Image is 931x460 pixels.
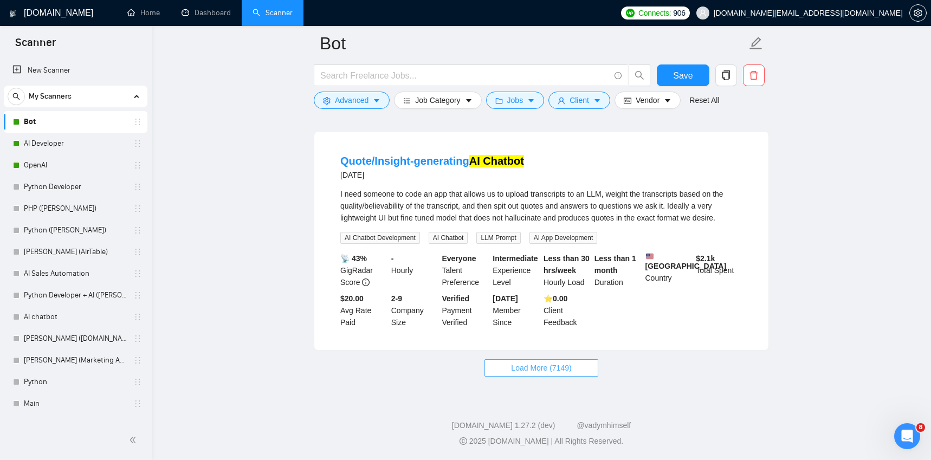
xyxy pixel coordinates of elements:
[133,269,142,278] span: holder
[24,393,127,414] a: Main
[133,204,142,213] span: holder
[645,252,727,270] b: [GEOGRAPHIC_DATA]
[335,94,368,106] span: Advanced
[338,252,389,288] div: GigRadar Score
[429,232,468,244] span: AI Chatbot
[594,254,636,275] b: Less than 1 month
[340,169,524,182] div: [DATE]
[511,362,571,374] span: Load More (7149)
[320,30,747,57] input: Scanner name...
[909,9,927,17] a: setting
[4,60,147,81] li: New Scanner
[362,278,370,286] span: info-circle
[133,378,142,386] span: holder
[133,226,142,235] span: holder
[182,8,231,17] a: dashboardDashboard
[442,294,470,303] b: Verified
[743,64,765,86] button: delete
[340,232,420,244] span: AI Chatbot Development
[24,154,127,176] a: OpenAI
[24,371,127,393] a: Python
[469,155,524,167] mark: AI Chatbot
[24,349,127,371] a: [PERSON_NAME] (Marketing Automation)
[626,9,635,17] img: upwork-logo.png
[544,254,590,275] b: Less than 30 hrs/week
[373,96,380,105] span: caret-down
[570,94,589,106] span: Client
[629,64,650,86] button: search
[440,252,491,288] div: Talent Preference
[340,294,364,303] b: $20.00
[133,334,142,343] span: holder
[127,8,160,17] a: homeHome
[527,96,535,105] span: caret-down
[452,421,555,430] a: [DOMAIN_NAME] 1.27.2 (dev)
[657,64,709,86] button: Save
[646,252,654,260] img: 🇺🇸
[160,436,922,447] div: 2025 [DOMAIN_NAME] | All Rights Reserved.
[592,252,643,288] div: Duration
[24,176,127,198] a: Python Developer
[615,92,681,109] button: idcardVendorcaret-down
[577,421,631,430] a: @vadymhimself
[133,248,142,256] span: holder
[24,284,127,306] a: Python Developer + AI ([PERSON_NAME])
[442,254,476,263] b: Everyone
[394,92,481,109] button: barsJob Categorycaret-down
[24,306,127,328] a: AI chatbot
[340,188,742,224] div: I need someone to code an app that allows us to upload transcripts to an LLM, weight the transcri...
[541,293,592,328] div: Client Feedback
[24,198,127,219] a: PHP ([PERSON_NAME])
[29,86,72,107] span: My Scanners
[389,293,440,328] div: Company Size
[465,96,473,105] span: caret-down
[636,94,660,106] span: Vendor
[490,252,541,288] div: Experience Level
[484,359,598,377] button: Load More (7149)
[615,72,622,79] span: info-circle
[699,9,707,17] span: user
[629,70,650,80] span: search
[389,252,440,288] div: Hourly
[673,7,685,19] span: 906
[490,293,541,328] div: Member Since
[643,252,694,288] div: Country
[593,96,601,105] span: caret-down
[541,252,592,288] div: Hourly Load
[340,155,524,167] a: Quote/Insight-generatingAI Chatbot
[24,133,127,154] a: AI Developer
[391,294,402,303] b: 2-9
[7,35,64,57] span: Scanner
[624,96,631,105] span: idcard
[673,69,693,82] span: Save
[24,241,127,263] a: [PERSON_NAME] (AirTable)
[314,92,390,109] button: settingAdvancedcaret-down
[253,8,293,17] a: searchScanner
[133,118,142,126] span: holder
[9,5,17,22] img: logo
[495,96,503,105] span: folder
[749,36,763,50] span: edit
[24,219,127,241] a: Python ([PERSON_NAME])
[548,92,610,109] button: userClientcaret-down
[743,70,764,80] span: delete
[403,96,411,105] span: bars
[24,328,127,349] a: [PERSON_NAME] ([DOMAIN_NAME] - Zapier - Jotform)
[133,161,142,170] span: holder
[133,356,142,365] span: holder
[133,399,142,408] span: holder
[544,294,567,303] b: ⭐️ 0.00
[133,139,142,148] span: holder
[440,293,491,328] div: Payment Verified
[415,94,460,106] span: Job Category
[558,96,565,105] span: user
[696,254,715,263] b: $ 2.1k
[8,93,24,100] span: search
[715,64,737,86] button: copy
[493,254,538,263] b: Intermediate
[894,423,920,449] iframe: Intercom live chat
[391,254,394,263] b: -
[476,232,520,244] span: LLM Prompt
[133,183,142,191] span: holder
[133,313,142,321] span: holder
